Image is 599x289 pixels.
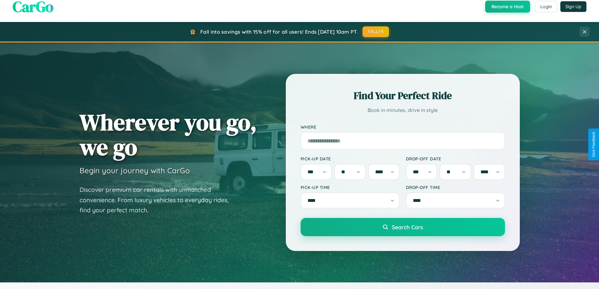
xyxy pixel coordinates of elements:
[301,106,505,115] p: Book in minutes, drive in style
[301,124,505,130] label: Where
[406,156,505,161] label: Drop-off Date
[535,1,557,12] button: Login
[80,110,257,159] h1: Wherever you go, we go
[392,224,423,231] span: Search Cars
[301,156,400,161] label: Pick-up Date
[301,218,505,236] button: Search Cars
[80,166,190,175] h3: Begin your journey with CarGo
[301,89,505,103] h2: Find Your Perfect Ride
[301,185,400,190] label: Pick-up Time
[485,1,530,13] button: Become a Host
[591,132,596,157] div: Give Feedback
[200,29,358,35] span: Fall into savings with 15% off for all users! Ends [DATE] 10am PT.
[560,1,586,12] button: Sign Up
[80,185,237,215] p: Discover premium car rentals with unmatched convenience. From luxury vehicles to everyday rides, ...
[406,185,505,190] label: Drop-off Time
[363,26,389,37] button: FALL15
